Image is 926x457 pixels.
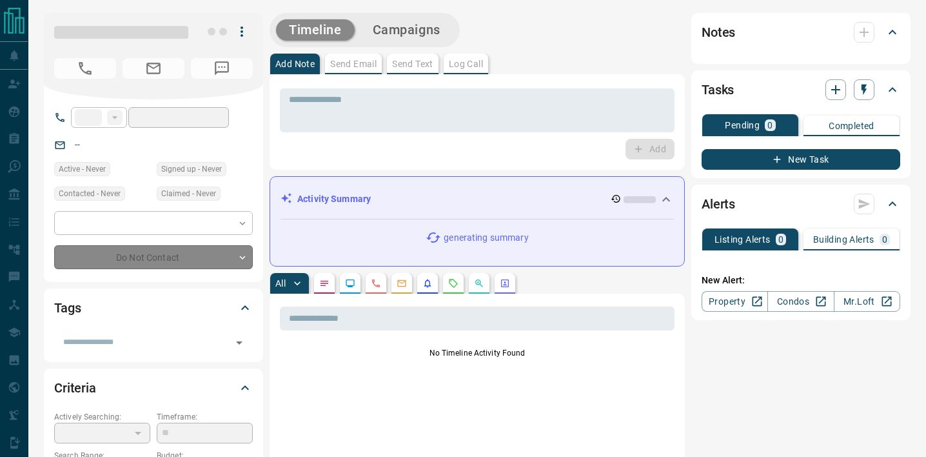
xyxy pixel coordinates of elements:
span: No Number [54,58,116,79]
div: Notes [702,17,900,48]
div: Tasks [702,74,900,105]
a: Property [702,291,768,312]
a: Mr.Loft [834,291,900,312]
span: Contacted - Never [59,187,121,200]
h2: Notes [702,22,735,43]
a: Condos [767,291,834,312]
h2: Tasks [702,79,734,100]
button: New Task [702,149,900,170]
svg: Emails [397,278,407,289]
span: Signed up - Never [161,163,222,176]
p: All [275,279,286,288]
p: Completed [829,121,874,130]
button: Open [230,334,248,352]
p: Actively Searching: [54,411,150,423]
p: No Timeline Activity Found [280,347,675,359]
svg: Calls [371,278,381,289]
p: Add Note [275,59,315,68]
p: Timeframe: [157,411,253,423]
div: Tags [54,292,253,323]
div: Do Not Contact [54,245,253,269]
p: 0 [778,235,783,244]
p: Building Alerts [813,235,874,244]
h2: Tags [54,298,81,318]
svg: Notes [319,278,330,289]
p: generating summary [444,231,528,245]
svg: Agent Actions [500,278,510,289]
div: Activity Summary [281,187,674,211]
svg: Lead Browsing Activity [345,278,355,289]
p: Activity Summary [297,192,371,206]
button: Campaigns [360,19,453,41]
span: No Number [191,58,253,79]
h2: Alerts [702,194,735,214]
span: Claimed - Never [161,187,216,200]
p: 0 [767,121,773,130]
button: Timeline [276,19,355,41]
p: Listing Alerts [714,235,771,244]
span: Active - Never [59,163,106,176]
p: 0 [882,235,887,244]
div: Alerts [702,188,900,219]
h2: Criteria [54,378,96,398]
div: Criteria [54,372,253,403]
svg: Opportunities [474,278,484,289]
svg: Listing Alerts [422,278,433,289]
p: Pending [725,121,760,130]
span: No Email [123,58,184,79]
svg: Requests [448,278,458,289]
p: New Alert: [702,274,900,287]
a: -- [75,139,80,150]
